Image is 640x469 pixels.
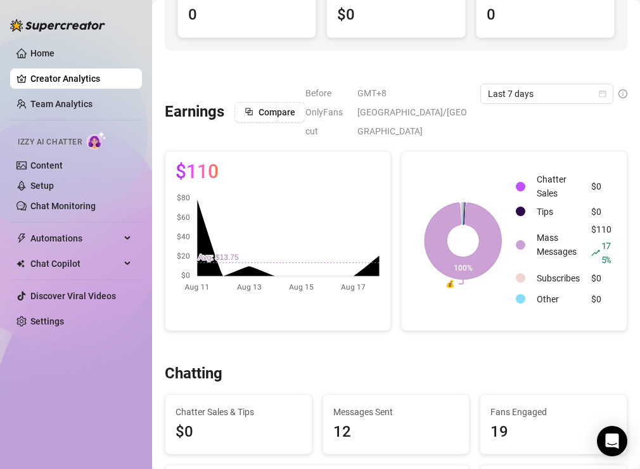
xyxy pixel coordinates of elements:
[305,84,350,141] span: Before OnlyFans cut
[618,89,627,98] span: info-circle
[490,420,617,444] div: 19
[532,289,585,309] td: Other
[591,292,611,306] div: $0
[30,254,120,274] span: Chat Copilot
[532,172,585,200] td: Chatter Sales
[357,84,473,141] span: GMT+8 [GEOGRAPHIC_DATA]/[GEOGRAPHIC_DATA]
[30,201,96,211] a: Chat Monitoring
[245,107,253,116] span: block
[597,426,627,456] div: Open Intercom Messenger
[87,131,106,150] img: AI Chatter
[30,68,132,89] a: Creator Analytics
[234,102,305,122] button: Compare
[188,3,305,27] div: 0
[337,3,454,27] div: $0
[591,222,611,267] div: $110
[488,84,606,103] span: Last 7 days
[445,278,455,288] text: 💰
[591,179,611,193] div: $0
[591,248,600,257] span: rise
[333,420,459,444] div: 12
[30,228,120,248] span: Automations
[333,405,459,419] span: Messages Sent
[30,160,63,170] a: Content
[18,136,82,148] span: Izzy AI Chatter
[259,107,295,117] span: Compare
[599,90,606,98] span: calendar
[176,420,302,444] span: $0
[532,202,585,221] td: Tips
[176,162,219,182] span: $110
[165,102,224,122] h3: Earnings
[591,271,611,285] div: $0
[30,48,54,58] a: Home
[532,268,585,288] td: Subscribes
[10,19,105,32] img: logo-BBDzfeDw.svg
[176,405,302,419] span: Chatter Sales & Tips
[30,316,64,326] a: Settings
[16,233,27,243] span: thunderbolt
[30,181,54,191] a: Setup
[601,240,611,266] span: 175 %
[16,259,25,268] img: Chat Copilot
[30,99,93,109] a: Team Analytics
[165,364,222,384] h3: Chatting
[490,405,617,419] span: Fans Engaged
[591,205,611,219] div: $0
[532,222,585,267] td: Mass Messages
[487,3,604,27] div: 0
[30,291,116,301] a: Discover Viral Videos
